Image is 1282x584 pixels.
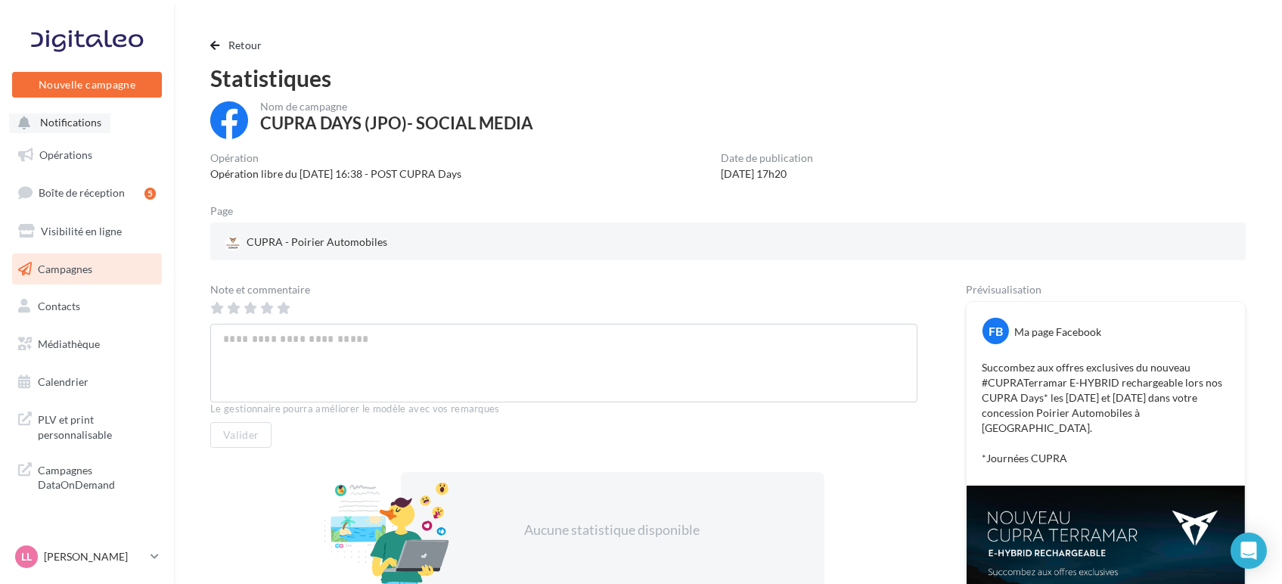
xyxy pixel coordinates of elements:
[260,115,533,132] div: CUPRA DAYS (JPO)- SOCIAL MEDIA
[721,153,813,163] div: Date de publication
[39,186,125,199] span: Boîte de réception
[210,206,245,216] div: Page
[9,216,165,247] a: Visibilité en ligne
[41,225,122,238] span: Visibilité en ligne
[210,36,269,54] button: Retour
[222,231,390,254] div: CUPRA - Poirier Automobiles
[966,284,1246,295] div: Prévisualisation
[38,375,88,388] span: Calendrier
[228,39,262,51] span: Retour
[144,188,156,200] div: 5
[44,549,144,564] p: [PERSON_NAME]
[210,153,461,163] div: Opération
[260,101,533,112] div: Nom de campagne
[38,409,156,442] span: PLV et print personnalisable
[210,402,917,416] div: Le gestionnaire pourra améliorer le modèle avec vos remarques
[982,318,1009,344] div: FB
[38,337,100,350] span: Médiathèque
[721,166,813,182] div: [DATE] 17h20
[222,231,560,254] a: CUPRA - Poirier Automobiles
[12,72,162,98] button: Nouvelle campagne
[210,284,917,295] div: Note et commentaire
[38,262,92,275] span: Campagnes
[9,290,165,322] a: Contacts
[9,366,165,398] a: Calendrier
[9,454,165,499] a: Campagnes DataOnDemand
[1231,533,1267,569] div: Open Intercom Messenger
[1014,325,1101,340] div: Ma page Facebook
[982,360,1230,466] p: Succombez aux offres exclusives du nouveau #CUPRATerramar E-HYBRID rechargeable lors nos CUPRA Da...
[38,300,80,312] span: Contacts
[210,422,272,448] button: Valider
[449,520,776,540] div: Aucune statistique disponible
[9,139,165,171] a: Opérations
[210,166,461,182] div: Opération libre du [DATE] 16:38 - POST CUPRA Days
[40,116,101,129] span: Notifications
[9,253,165,285] a: Campagnes
[9,403,165,448] a: PLV et print personnalisable
[21,549,32,564] span: LL
[39,148,92,161] span: Opérations
[9,328,165,360] a: Médiathèque
[12,542,162,571] a: LL [PERSON_NAME]
[210,67,1246,89] div: Statistiques
[9,176,165,209] a: Boîte de réception5
[38,460,156,492] span: Campagnes DataOnDemand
